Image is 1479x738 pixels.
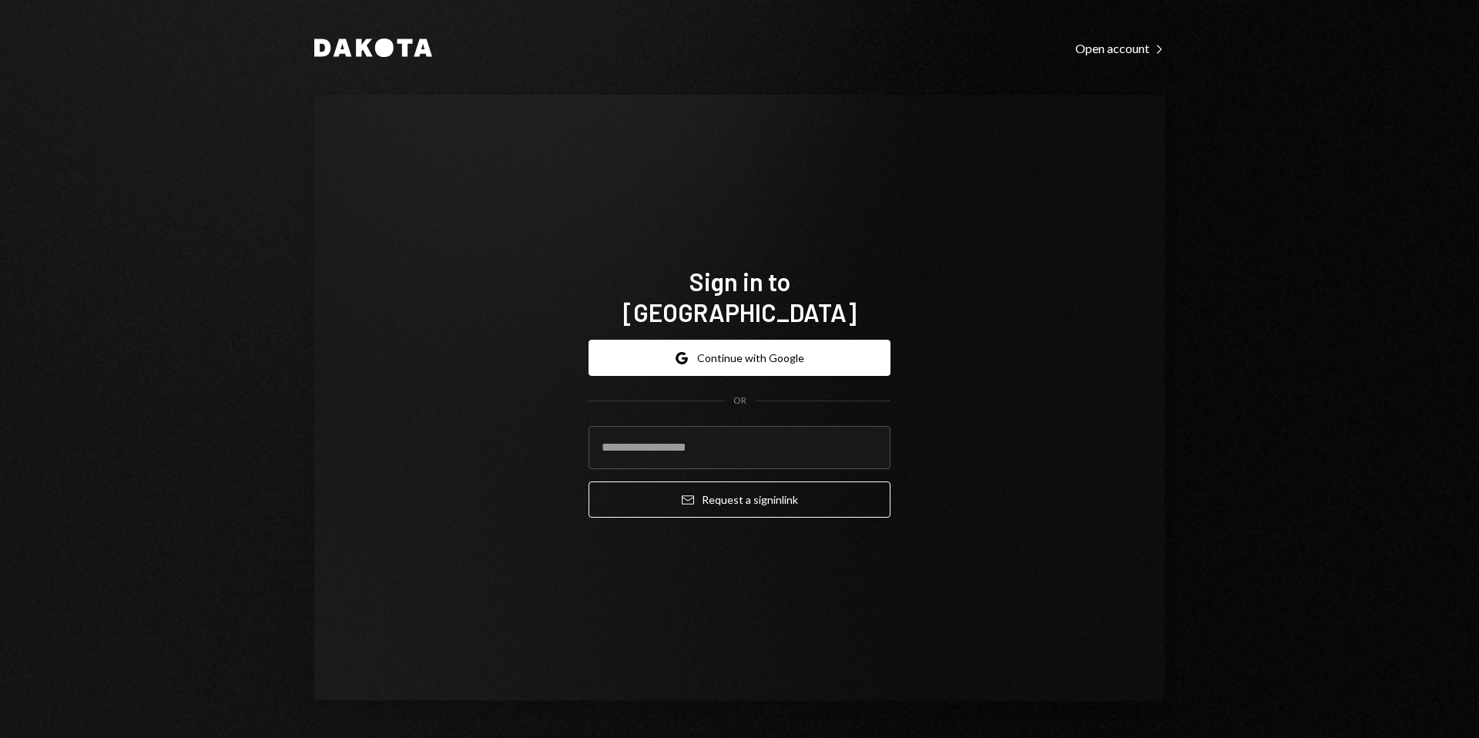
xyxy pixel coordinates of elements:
h1: Sign in to [GEOGRAPHIC_DATA] [589,266,890,327]
button: Continue with Google [589,340,890,376]
div: Open account [1075,41,1165,56]
button: Request a signinlink [589,481,890,518]
div: OR [733,394,746,408]
a: Open account [1075,39,1165,56]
